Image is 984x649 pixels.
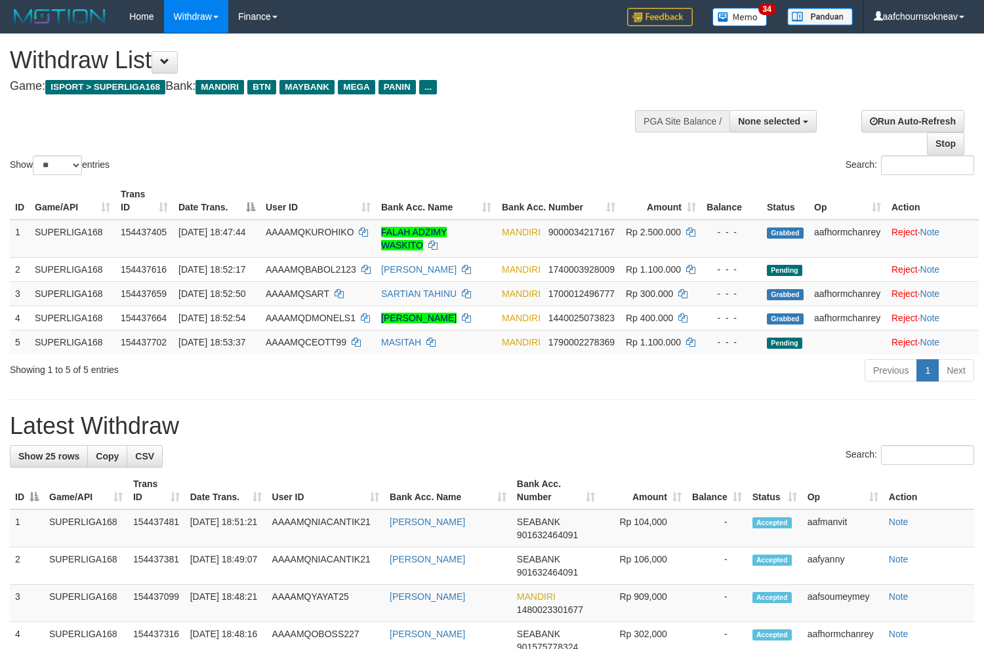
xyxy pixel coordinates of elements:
[920,313,940,323] a: Note
[809,220,886,258] td: aafhormchanrey
[44,547,128,585] td: SUPERLIGA168
[115,182,173,220] th: Trans ID: activate to sort column ascending
[865,359,917,382] a: Previous
[881,155,974,175] input: Search:
[266,264,356,275] span: AAAAMQBABOL2123
[548,337,615,347] span: Copy 1790002278369 to clipboard
[128,472,185,509] th: Trans ID: activate to sort column ascending
[178,227,245,237] span: [DATE] 18:47:44
[889,591,909,602] a: Note
[135,451,154,462] span: CSV
[738,116,800,127] span: None selected
[626,264,681,275] span: Rp 1.100.000
[626,227,681,237] span: Rp 2.500.000
[767,227,804,239] span: Grabbed
[10,330,30,354] td: 5
[266,288,329,299] span: AAAAMQSART
[502,264,541,275] span: MANDIRI
[892,288,918,299] a: Reject
[121,337,167,347] span: 154437702
[121,288,167,299] span: 154437659
[517,567,578,578] span: Copy 901632464091 to clipboard
[10,585,44,622] td: 3
[892,264,918,275] a: Reject
[502,288,541,299] span: MANDIRI
[10,257,30,281] td: 2
[266,227,354,237] span: AAAAMQKUROHIKO
[381,264,457,275] a: [PERSON_NAME]
[767,265,802,276] span: Pending
[128,547,185,585] td: 154437381
[881,445,974,465] input: Search:
[687,547,747,585] td: -
[279,80,335,94] span: MAYBANK
[381,313,457,323] a: [PERSON_NAME]
[178,264,245,275] span: [DATE] 18:52:17
[707,287,756,300] div: - - -
[497,182,621,220] th: Bank Acc. Number: activate to sort column ascending
[121,227,167,237] span: 154437405
[627,8,693,26] img: Feedback.jpg
[916,359,939,382] a: 1
[338,80,375,94] span: MEGA
[920,264,940,275] a: Note
[267,547,385,585] td: AAAAMQNIACANTIK21
[600,509,687,547] td: Rp 104,000
[767,289,804,300] span: Grabbed
[762,182,809,220] th: Status
[517,554,560,564] span: SEABANK
[707,263,756,276] div: - - -
[10,220,30,258] td: 1
[96,451,119,462] span: Copy
[44,509,128,547] td: SUPERLIGA168
[33,155,82,175] select: Showentries
[10,547,44,585] td: 2
[185,547,267,585] td: [DATE] 18:49:07
[128,585,185,622] td: 154437099
[802,585,884,622] td: aafsoumeymey
[247,80,276,94] span: BTN
[517,629,560,639] span: SEABANK
[889,554,909,564] a: Note
[889,629,909,639] a: Note
[600,472,687,509] th: Amount: activate to sort column ascending
[712,8,768,26] img: Button%20Memo.svg
[889,517,909,527] a: Note
[729,110,817,132] button: None selected
[267,585,385,622] td: AAAAMQYAYAT25
[44,585,128,622] td: SUPERLIGA168
[701,182,762,220] th: Balance
[379,80,416,94] span: PANIN
[502,337,541,347] span: MANDIRI
[802,509,884,547] td: aafmanvit
[30,220,115,258] td: SUPERLIGA168
[892,337,918,347] a: Reject
[10,182,30,220] th: ID
[600,547,687,585] td: Rp 106,000
[419,80,437,94] span: ...
[128,509,185,547] td: 154437481
[517,591,556,602] span: MANDIRI
[758,3,776,15] span: 34
[376,182,497,220] th: Bank Acc. Name: activate to sort column ascending
[381,337,421,347] a: MASITAH
[747,472,802,509] th: Status: activate to sort column ascending
[267,472,385,509] th: User ID: activate to sort column ascending
[185,472,267,509] th: Date Trans.: activate to sort column ascending
[548,264,615,275] span: Copy 1740003928009 to clipboard
[920,337,940,347] a: Note
[384,472,512,509] th: Bank Acc. Name: activate to sort column ascending
[548,313,615,323] span: Copy 1440025073823 to clipboard
[886,330,979,354] td: ·
[30,182,115,220] th: Game/API: activate to sort column ascending
[10,80,643,93] h4: Game: Bank:
[44,472,128,509] th: Game/API: activate to sort column ascending
[502,227,541,237] span: MANDIRI
[30,281,115,305] td: SUPERLIGA168
[787,8,853,26] img: panduan.png
[920,227,940,237] a: Note
[809,182,886,220] th: Op: activate to sort column ascending
[10,281,30,305] td: 3
[10,305,30,330] td: 4
[390,517,465,527] a: [PERSON_NAME]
